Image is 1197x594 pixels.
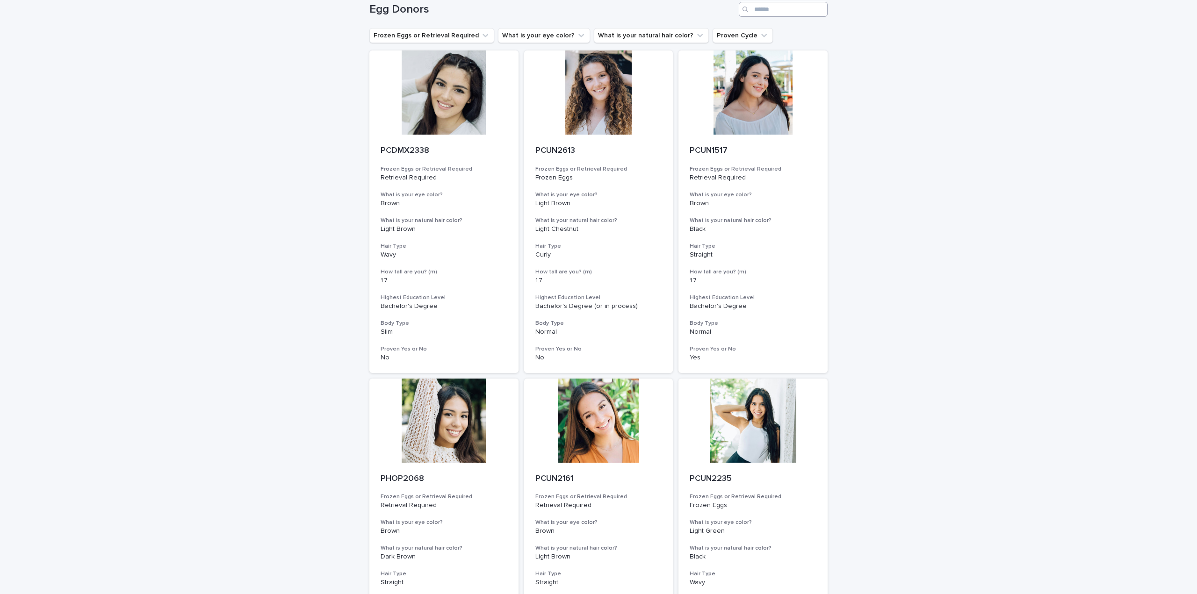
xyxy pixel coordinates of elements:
h3: Hair Type [535,570,662,578]
p: Straight [381,579,507,587]
h3: Hair Type [381,243,507,250]
p: PHOP2068 [381,474,507,484]
button: Frozen Eggs or Retrieval Required [369,28,494,43]
h3: Body Type [381,320,507,327]
h3: Body Type [535,320,662,327]
p: Retrieval Required [381,501,507,509]
h3: Proven Yes or No [690,345,816,353]
p: Brown [535,527,662,535]
p: Light Brown [535,553,662,561]
p: PCDMX2338 [381,146,507,156]
p: 1.7 [690,277,816,285]
a: PCUN1517Frozen Eggs or Retrieval RequiredRetrieval RequiredWhat is your eye color?BrownWhat is yo... [678,50,828,373]
h3: What is your natural hair color? [381,544,507,552]
h3: Hair Type [535,243,662,250]
p: No [381,354,507,362]
h3: How tall are you? (m) [690,268,816,276]
h3: Body Type [690,320,816,327]
p: Bachelor's Degree (or in process) [535,302,662,310]
p: Slim [381,328,507,336]
h3: How tall are you? (m) [535,268,662,276]
p: Yes [690,354,816,362]
h3: Highest Education Level [381,294,507,301]
p: Black [690,553,816,561]
p: Wavy [381,251,507,259]
h1: Egg Donors [369,3,735,16]
h3: What is your natural hair color? [535,544,662,552]
p: Straight [535,579,662,587]
a: PCUN2613Frozen Eggs or Retrieval RequiredFrozen EggsWhat is your eye color?Light BrownWhat is you... [524,50,673,373]
p: Light Brown [381,225,507,233]
button: Proven Cycle [713,28,773,43]
p: Light Green [690,527,816,535]
p: Light Brown [535,200,662,208]
h3: Frozen Eggs or Retrieval Required [690,165,816,173]
h3: What is your eye color? [381,191,507,199]
p: 1.7 [535,277,662,285]
button: What is your natural hair color? [594,28,709,43]
p: PCUN1517 [690,146,816,156]
p: Dark Brown [381,553,507,561]
p: Frozen Eggs [535,174,662,182]
input: Search [739,2,828,17]
h3: Proven Yes or No [535,345,662,353]
p: Brown [690,200,816,208]
h3: What is your eye color? [690,519,816,526]
h3: Frozen Eggs or Retrieval Required [690,493,816,501]
p: Brown [381,527,507,535]
p: Retrieval Required [381,174,507,182]
h3: What is your eye color? [535,519,662,526]
h3: Frozen Eggs or Retrieval Required [381,493,507,501]
h3: Frozen Eggs or Retrieval Required [535,493,662,501]
p: No [535,354,662,362]
p: 1.7 [381,277,507,285]
h3: Hair Type [690,570,816,578]
p: Normal [690,328,816,336]
h3: What is your eye color? [690,191,816,199]
h3: Highest Education Level [690,294,816,301]
p: Retrieval Required [535,501,662,509]
h3: Hair Type [381,570,507,578]
p: Light Chestnut [535,225,662,233]
p: Bachelor's Degree [381,302,507,310]
h3: What is your natural hair color? [690,544,816,552]
p: Normal [535,328,662,336]
h3: Hair Type [690,243,816,250]
p: Brown [381,200,507,208]
p: Wavy [690,579,816,587]
p: Frozen Eggs [690,501,816,509]
p: Bachelor's Degree [690,302,816,310]
a: PCDMX2338Frozen Eggs or Retrieval RequiredRetrieval RequiredWhat is your eye color?BrownWhat is y... [369,50,519,373]
h3: Frozen Eggs or Retrieval Required [535,165,662,173]
h3: What is your eye color? [381,519,507,526]
p: Retrieval Required [690,174,816,182]
button: What is your eye color? [498,28,590,43]
h3: What is your natural hair color? [690,217,816,224]
p: Straight [690,251,816,259]
h3: What is your eye color? [535,191,662,199]
h3: How tall are you? (m) [381,268,507,276]
h3: What is your natural hair color? [535,217,662,224]
p: PCUN2613 [535,146,662,156]
h3: Frozen Eggs or Retrieval Required [381,165,507,173]
h3: What is your natural hair color? [381,217,507,224]
p: PCUN2161 [535,474,662,484]
p: PCUN2235 [690,474,816,484]
p: Black [690,225,816,233]
h3: Proven Yes or No [381,345,507,353]
h3: Highest Education Level [535,294,662,301]
p: Curly [535,251,662,259]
